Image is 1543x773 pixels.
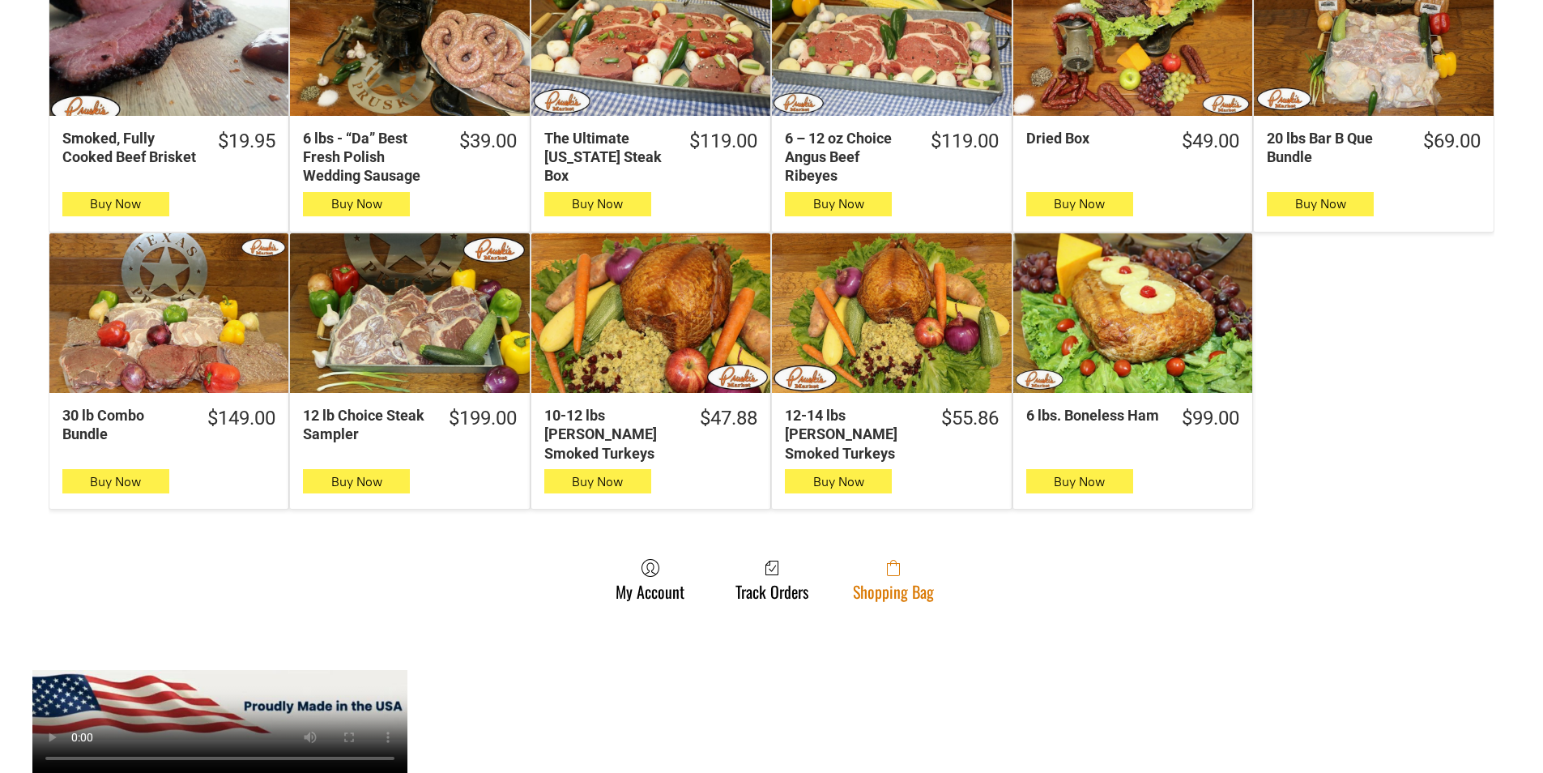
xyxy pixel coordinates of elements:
span: Buy Now [1295,196,1346,211]
a: $39.006 lbs - “Da” Best Fresh Polish Wedding Sausage [290,129,529,186]
div: $119.00 [689,129,757,154]
div: 30 lb Combo Bundle [62,406,186,444]
div: The Ultimate [US_STATE] Steak Box [544,129,668,186]
span: Buy Now [1054,474,1105,489]
a: $19.95Smoked, Fully Cooked Beef Brisket [49,129,288,167]
button: Buy Now [785,192,892,216]
div: 6 lbs - “Da” Best Fresh Polish Wedding Sausage [303,129,437,186]
button: Buy Now [62,192,169,216]
div: 6 lbs. Boneless Ham [1026,406,1161,425]
span: Buy Now [90,196,141,211]
div: 20 lbs Bar B Que Bundle [1267,129,1401,167]
button: Buy Now [544,469,651,493]
div: Dried Box [1026,129,1161,147]
span: Buy Now [813,196,864,211]
button: Buy Now [544,192,651,216]
div: Smoked, Fully Cooked Beef Brisket [62,129,197,167]
button: Buy Now [303,469,410,493]
div: $149.00 [207,406,275,431]
div: 6 – 12 oz Choice Angus Beef Ribeyes [785,129,909,186]
div: 10-12 lbs [PERSON_NAME] Smoked Turkeys [544,406,679,463]
span: Buy Now [1054,196,1105,211]
div: $49.00 [1182,129,1239,154]
div: $99.00 [1182,406,1239,431]
a: 12-14 lbs Pruski&#39;s Smoked Turkeys [772,233,1011,393]
div: 12-14 lbs [PERSON_NAME] Smoked Turkeys [785,406,919,463]
span: Buy Now [331,196,382,211]
div: $199.00 [449,406,517,431]
a: $119.006 – 12 oz Choice Angus Beef Ribeyes [772,129,1011,186]
a: Shopping Bag [845,558,942,601]
a: $99.006 lbs. Boneless Ham [1013,406,1252,431]
a: 10-12 lbs Pruski&#39;s Smoked Turkeys [531,233,770,393]
button: Buy Now [785,469,892,493]
a: $119.00The Ultimate [US_STATE] Steak Box [531,129,770,186]
div: $55.86 [941,406,999,431]
a: $149.0030 lb Combo Bundle [49,406,288,444]
span: Buy Now [90,474,141,489]
div: $47.88 [700,406,757,431]
span: Buy Now [813,474,864,489]
button: Buy Now [1026,192,1133,216]
a: $69.0020 lbs Bar B Que Bundle [1254,129,1493,167]
span: Buy Now [331,474,382,489]
a: 30 lb Combo Bundle [49,233,288,393]
a: $47.8810-12 lbs [PERSON_NAME] Smoked Turkeys [531,406,770,463]
button: Buy Now [1026,469,1133,493]
div: $39.00 [459,129,517,154]
div: $19.95 [218,129,275,154]
a: $55.8612-14 lbs [PERSON_NAME] Smoked Turkeys [772,406,1011,463]
a: $199.0012 lb Choice Steak Sampler [290,406,529,444]
button: Buy Now [1267,192,1374,216]
a: $49.00Dried Box [1013,129,1252,154]
a: Track Orders [727,558,816,601]
span: Buy Now [572,474,623,489]
div: 12 lb Choice Steak Sampler [303,406,427,444]
button: Buy Now [303,192,410,216]
a: 6 lbs. Boneless Ham [1013,233,1252,393]
button: Buy Now [62,469,169,493]
span: Buy Now [572,196,623,211]
a: My Account [607,558,693,601]
div: $69.00 [1423,129,1481,154]
div: $119.00 [931,129,999,154]
a: 12 lb Choice Steak Sampler [290,233,529,393]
